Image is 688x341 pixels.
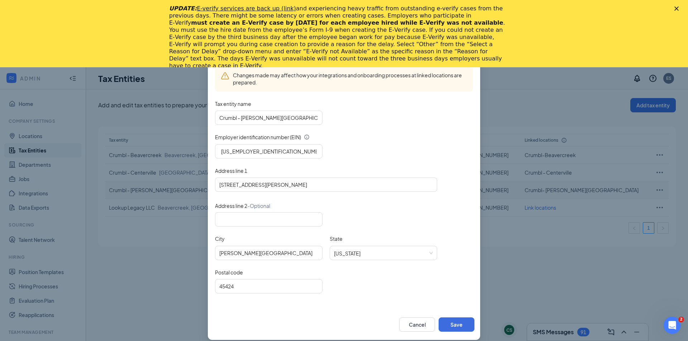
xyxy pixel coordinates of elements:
[304,134,310,140] svg: Info
[197,5,296,12] a: E-verify services are back up (link)
[334,246,433,260] span: Ohio
[229,72,467,86] span: Changes made may affect how your integrations and onboarding processes at linked locations are pr...
[215,100,251,107] label: Tax entity name
[191,19,503,26] b: must create an E‑Verify case by [DATE] for each employee hired while E‑Verify was not available
[674,6,682,11] div: Close
[247,203,270,209] span: - Optional
[221,72,229,80] svg: Warning
[399,317,435,332] button: Cancel
[215,246,322,260] input: City
[215,177,437,192] input: Address line 1
[439,317,474,332] button: Save
[215,111,322,125] input: Tax entity name
[330,235,343,242] label: State
[215,235,225,242] label: City
[215,202,270,210] span: Address line 2
[215,133,301,141] span: Employer identification number (EIN)
[664,317,681,334] iframe: Intercom live chat
[169,5,507,69] div: and experiencing heavy traffic from outstanding e-verify cases from the previous days. There migh...
[215,269,243,276] label: Postal code
[215,167,247,174] label: Address line 1
[215,144,322,159] input: Enter 9-digit number
[678,317,684,322] span: 2
[169,5,296,12] i: UPDATE:
[215,279,322,293] input: Postal code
